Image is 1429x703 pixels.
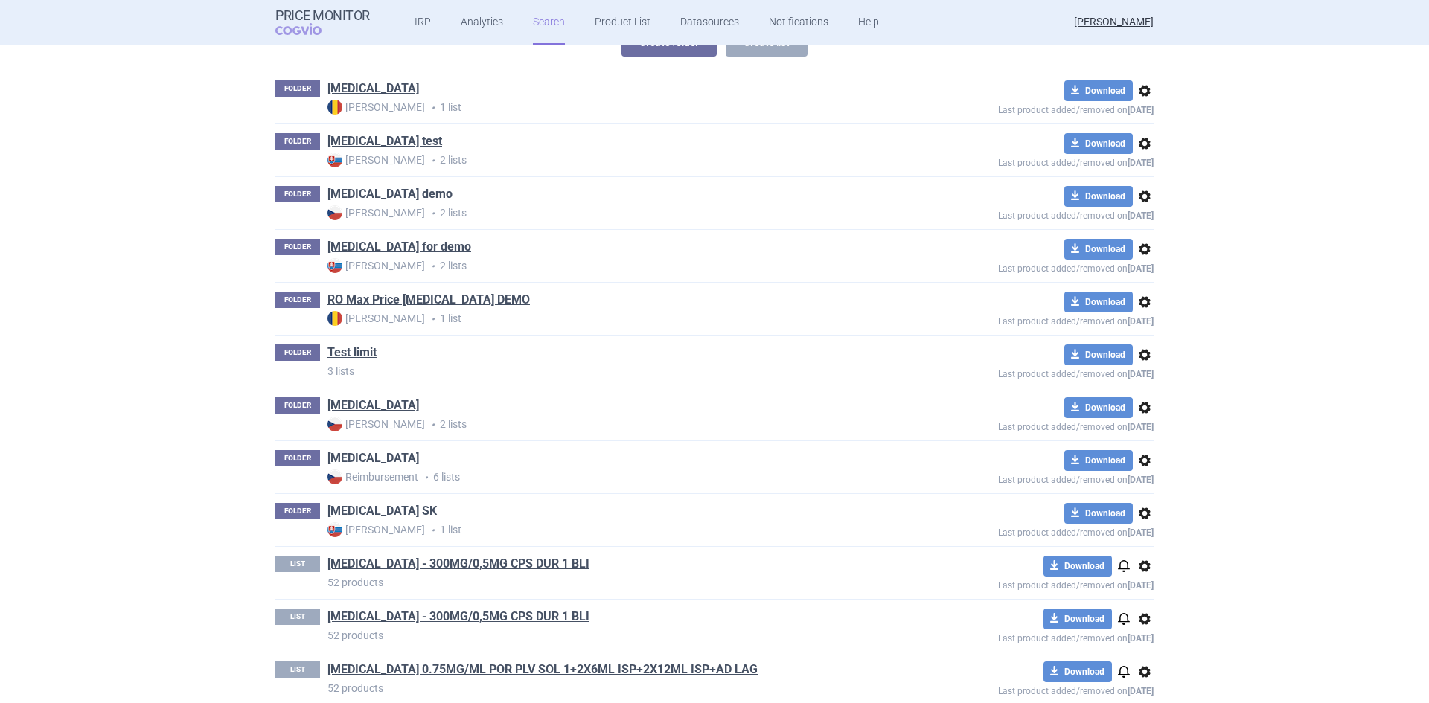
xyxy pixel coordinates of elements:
[275,609,320,625] p: LIST
[327,133,442,153] h1: Ezetrol test
[327,205,890,221] p: 2 lists
[275,661,320,678] p: LIST
[1128,422,1154,432] strong: [DATE]
[1064,186,1133,207] button: Download
[275,133,320,150] p: FOLDER
[1043,609,1112,629] button: Download
[890,682,1154,696] p: Last product added/removed on
[327,522,425,537] strong: [PERSON_NAME]
[327,205,342,220] img: CZ
[327,80,419,100] h1: Eliquis
[275,186,320,202] p: FOLDER
[327,450,419,466] a: [MEDICAL_DATA]
[275,397,320,414] p: FOLDER
[327,522,342,537] img: SK
[890,471,1154,485] p: Last product added/removed on
[418,470,433,485] i: •
[327,311,890,327] p: 1 list
[327,292,530,308] a: RO Max Price [MEDICAL_DATA] DEMO
[1128,527,1154,538] strong: [DATE]
[890,101,1154,115] p: Last product added/removed on
[327,100,342,115] img: RO
[327,153,342,167] img: SK
[1128,211,1154,221] strong: [DATE]
[327,661,758,678] a: [MEDICAL_DATA] 0.75MG/ML POR PLV SOL 1+2X6ML ISP+2X12ML ISP+AD LAG
[327,609,589,628] h1: AKYNZEO - 300MG/0,5MG CPS DUR 1 BLI
[890,365,1154,379] p: Last product added/removed on
[275,503,320,519] p: FOLDER
[1064,503,1133,524] button: Download
[327,311,342,326] img: RO
[327,239,471,258] h1: Humira for demo
[275,292,320,308] p: FOLDER
[890,577,1154,591] p: Last product added/removed on
[327,469,342,484] img: CZ
[1128,369,1154,379] strong: [DATE]
[327,609,589,625] a: [MEDICAL_DATA] - 300MG/0,5MG CPS DUR 1 BLI
[327,575,890,590] p: 52 products
[327,522,890,538] p: 1 list
[327,628,890,643] p: 52 products
[327,681,890,696] p: 52 products
[275,450,320,466] p: FOLDER
[890,418,1154,432] p: Last product added/removed on
[327,397,419,414] a: [MEDICAL_DATA]
[327,205,425,220] strong: [PERSON_NAME]
[1064,239,1133,260] button: Download
[1064,344,1133,365] button: Download
[327,153,890,168] p: 2 lists
[327,186,453,202] a: [MEDICAL_DATA] demo
[275,8,370,36] a: Price MonitorCOGVIO
[327,100,425,115] strong: [PERSON_NAME]
[327,556,589,572] a: [MEDICAL_DATA] - 300MG/0,5MG CPS DUR 1 BLI
[275,556,320,572] p: LIST
[327,100,890,115] p: 1 list
[327,239,471,255] a: [MEDICAL_DATA] for demo
[327,133,442,150] a: [MEDICAL_DATA] test
[1128,158,1154,168] strong: [DATE]
[1128,316,1154,327] strong: [DATE]
[1043,661,1112,682] button: Download
[327,556,589,575] h1: AKYNZEO - 300MG/0,5MG CPS DUR 1 BLI
[1128,105,1154,115] strong: [DATE]
[327,292,530,311] h1: RO Max Price Humira DEMO
[425,206,440,221] i: •
[1128,580,1154,591] strong: [DATE]
[890,207,1154,221] p: Last product added/removed on
[890,524,1154,538] p: Last product added/removed on
[890,260,1154,274] p: Last product added/removed on
[327,397,419,417] h1: Trajenta
[425,259,440,274] i: •
[890,629,1154,643] p: Last product added/removed on
[425,523,440,538] i: •
[327,311,425,326] strong: [PERSON_NAME]
[327,344,377,364] h1: Test limit
[327,503,437,519] a: [MEDICAL_DATA] SK
[890,154,1154,168] p: Last product added/removed on
[327,417,890,432] p: 2 lists
[327,417,425,431] strong: [PERSON_NAME]
[275,239,320,255] p: FOLDER
[327,661,758,681] h1: EVRYSDI 0.75MG/ML POR PLV SOL 1+2X6ML ISP+2X12ML ISP+AD LAG
[327,153,425,167] strong: [PERSON_NAME]
[327,469,418,484] strong: Reimbursement
[327,450,419,469] h1: Xarelto
[327,258,425,273] strong: [PERSON_NAME]
[1064,450,1133,471] button: Download
[1064,397,1133,418] button: Download
[275,344,320,361] p: FOLDER
[327,80,419,97] a: [MEDICAL_DATA]
[1064,133,1133,154] button: Download
[425,417,440,432] i: •
[327,364,890,379] p: 3 lists
[890,312,1154,327] p: Last product added/removed on
[425,100,440,115] i: •
[327,469,890,485] p: 6 lists
[327,258,342,273] img: SK
[275,8,370,23] strong: Price Monitor
[327,258,890,274] p: 2 lists
[425,153,440,168] i: •
[1064,292,1133,312] button: Download
[1064,80,1133,101] button: Download
[1128,475,1154,485] strong: [DATE]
